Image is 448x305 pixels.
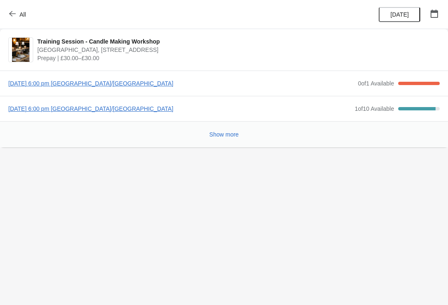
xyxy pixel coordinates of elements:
button: [DATE] [379,7,420,22]
span: [DATE] [390,11,409,18]
span: Training Session - Candle Making Workshop [37,37,436,46]
span: Prepay | £30.00–£30.00 [37,54,436,62]
span: [DATE] 6:00 pm [GEOGRAPHIC_DATA]/[GEOGRAPHIC_DATA] [8,79,354,88]
span: [GEOGRAPHIC_DATA], [STREET_ADDRESS] [37,46,436,54]
button: All [4,7,33,22]
span: All [19,11,26,18]
span: Show more [209,131,239,138]
img: Training Session - Candle Making Workshop [12,38,29,62]
button: Show more [206,127,242,142]
span: 0 of 1 Available [358,80,394,87]
span: 1 of 10 Available [355,105,394,112]
span: [DATE] 6:00 pm [GEOGRAPHIC_DATA]/[GEOGRAPHIC_DATA] [8,105,351,113]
